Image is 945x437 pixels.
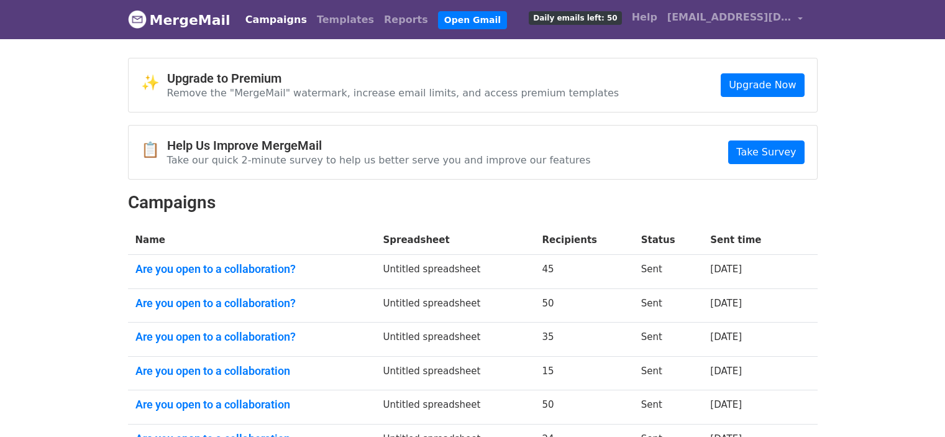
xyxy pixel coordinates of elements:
img: MergeMail logo [128,10,147,29]
td: Untitled spreadsheet [375,356,534,390]
td: Sent [634,356,703,390]
span: 📋 [141,141,167,159]
td: 50 [534,390,633,425]
th: Spreadsheet [375,226,534,255]
td: Sent [634,390,703,425]
a: Campaigns [240,7,312,32]
a: MergeMail [128,7,231,33]
a: [DATE] [710,399,742,410]
a: Templates [312,7,379,32]
a: Are you open to a collaboration? [135,262,368,276]
td: Sent [634,255,703,289]
td: Sent [634,288,703,323]
a: Upgrade Now [721,73,804,97]
th: Recipients [534,226,633,255]
h2: Campaigns [128,192,818,213]
a: Take Survey [728,140,804,164]
td: Untitled spreadsheet [375,323,534,357]
a: [DATE] [710,331,742,343]
td: 45 [534,255,633,289]
a: [DATE] [710,366,742,377]
a: Open Gmail [438,11,507,29]
td: 15 [534,356,633,390]
th: Sent time [703,226,796,255]
th: Name [128,226,376,255]
td: Untitled spreadsheet [375,255,534,289]
a: Are you open to a collaboration [135,398,368,412]
a: Are you open to a collaboration? [135,297,368,310]
a: Daily emails left: 50 [524,5,626,30]
td: Untitled spreadsheet [375,288,534,323]
td: Sent [634,323,703,357]
td: Untitled spreadsheet [375,390,534,425]
td: 50 [534,288,633,323]
a: Help [627,5,662,30]
span: ✨ [141,74,167,92]
a: [EMAIL_ADDRESS][DOMAIN_NAME] [662,5,808,34]
td: 35 [534,323,633,357]
a: Are you open to a collaboration? [135,330,368,344]
span: [EMAIL_ADDRESS][DOMAIN_NAME] [667,10,792,25]
span: Daily emails left: 50 [529,11,621,25]
a: Reports [379,7,433,32]
th: Status [634,226,703,255]
h4: Upgrade to Premium [167,71,619,86]
p: Remove the "MergeMail" watermark, increase email limits, and access premium templates [167,86,619,99]
h4: Help Us Improve MergeMail [167,138,591,153]
a: Are you open to a collaboration [135,364,368,378]
p: Take our quick 2-minute survey to help us better serve you and improve our features [167,154,591,167]
a: [DATE] [710,298,742,309]
a: [DATE] [710,264,742,275]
